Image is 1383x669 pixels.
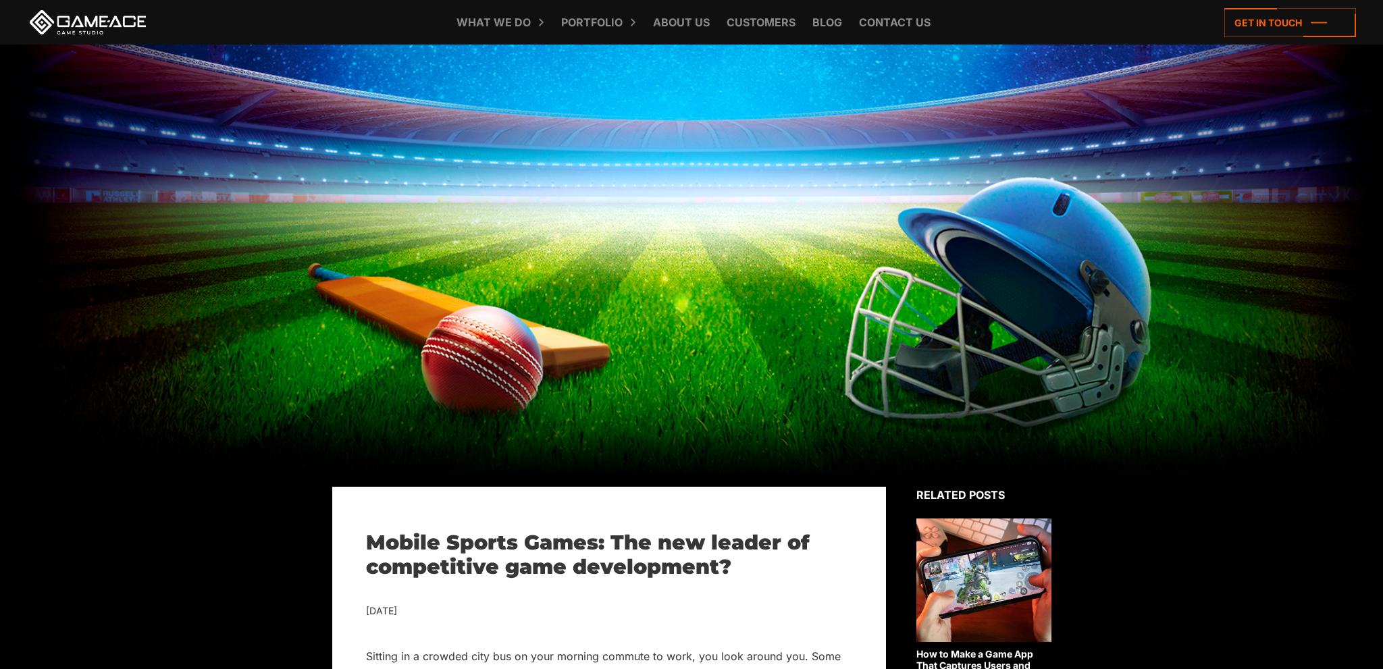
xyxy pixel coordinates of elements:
[916,487,1051,503] div: Related posts
[366,531,852,579] h1: Mobile Sports Games: The new leader of competitive game development?
[916,518,1051,642] img: Related
[1224,8,1356,37] a: Get in touch
[366,603,852,620] div: [DATE]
